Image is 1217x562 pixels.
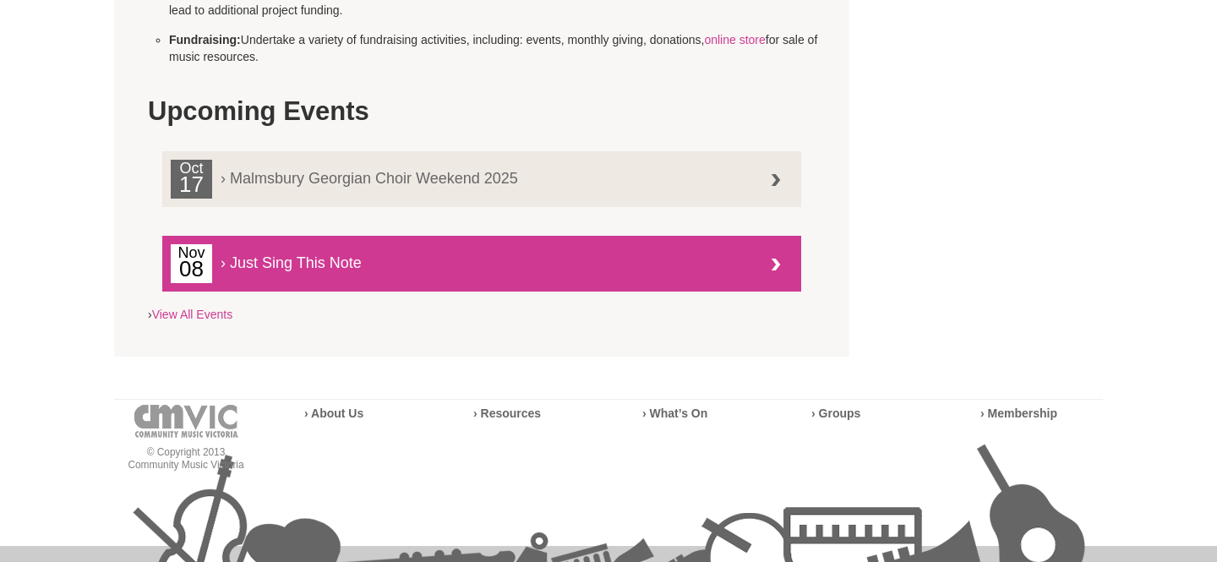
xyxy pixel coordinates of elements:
[171,160,212,199] div: Oct
[642,406,707,420] a: › What’s On
[171,244,212,283] div: Nov
[171,244,770,271] span: › Just Sing This Note
[148,86,816,323] div: ›
[134,405,238,438] img: cmvic-logo-footer.png
[162,236,801,292] a: Nov08 › Just Sing This Note
[704,33,765,46] a: online store
[811,406,860,420] a: › Groups
[162,151,801,207] a: Oct17 › Malmsbury Georgian Choir Weekend 2025
[473,406,541,420] a: › Resources
[152,308,232,321] a: View All Events
[175,261,208,283] h2: 08
[171,160,770,187] span: › Malmsbury Georgian Choir Weekend 2025
[304,406,363,420] a: › About Us
[169,33,241,46] strong: Fundraising:
[148,95,816,128] h1: Upcoming Events
[169,31,837,65] p: Undertake a variety of fundraising activities, including: events, monthly giving, donations, for ...
[114,446,258,472] p: © Copyright 2013 Community Music Victoria
[980,406,1057,420] a: › Membership
[175,177,208,199] h2: 17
